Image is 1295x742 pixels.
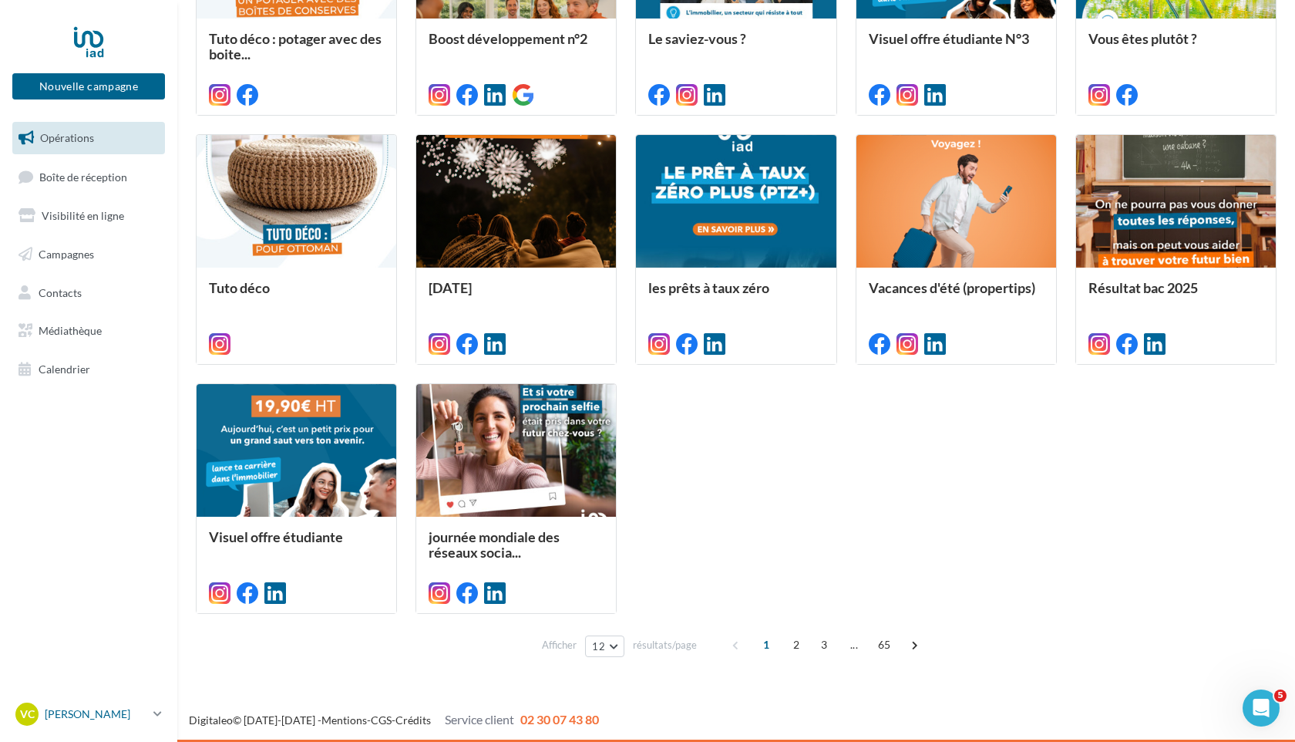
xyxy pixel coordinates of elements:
span: Visuel offre étudiante N°3 [869,30,1029,47]
span: Campagnes [39,248,94,261]
span: Afficher [542,638,577,653]
span: VC [20,707,35,722]
span: Boost développement n°2 [429,30,587,47]
a: Boîte de réception [9,160,168,194]
span: 12 [592,640,605,653]
span: résultats/page [633,638,697,653]
a: Campagnes [9,238,168,271]
span: Vous êtes plutôt ? [1088,30,1197,47]
button: 12 [585,636,624,657]
span: Le saviez-vous ? [648,30,746,47]
span: Tuto déco [209,279,270,296]
span: Médiathèque [39,324,102,337]
a: Digitaleo [189,713,233,727]
a: Crédits [395,713,431,727]
span: ... [842,632,866,657]
span: Boîte de réception [39,170,127,183]
span: © [DATE]-[DATE] - - - [189,713,599,727]
a: Mentions [321,713,367,727]
span: Vacances d'été (propertips) [869,279,1035,296]
span: 2 [784,632,809,657]
span: journée mondiale des réseaux socia... [429,528,560,561]
a: CGS [371,713,392,727]
a: Visibilité en ligne [9,200,168,232]
span: Tuto déco : potager avec des boite... [209,30,382,62]
span: 1 [754,632,779,657]
button: Nouvelle campagne [12,73,165,99]
span: 3 [812,632,836,657]
span: Opérations [40,131,94,144]
span: 5 [1274,690,1287,702]
a: Médiathèque [9,315,168,347]
span: 65 [872,632,897,657]
a: Calendrier [9,353,168,386]
span: 02 30 07 43 80 [520,712,599,727]
span: Résultat bac 2025 [1088,279,1198,296]
span: Contacts [39,285,82,298]
span: Calendrier [39,363,90,376]
span: Visuel offre étudiante [209,528,343,545]
a: VC [PERSON_NAME] [12,700,165,729]
span: Visibilité en ligne [42,209,124,222]
span: [DATE] [429,279,472,296]
span: Service client [445,712,514,727]
a: Contacts [9,277,168,309]
span: les prêts à taux zéro [648,279,769,296]
iframe: Intercom live chat [1243,690,1280,727]
a: Opérations [9,122,168,154]
p: [PERSON_NAME] [45,707,147,722]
